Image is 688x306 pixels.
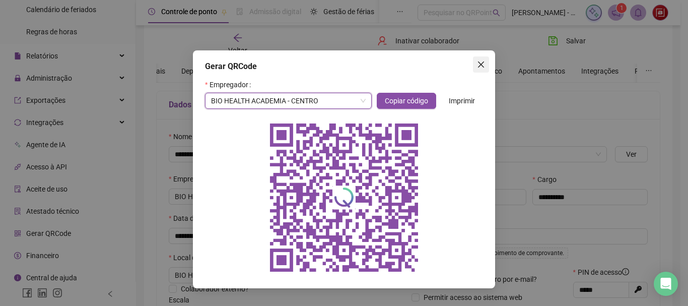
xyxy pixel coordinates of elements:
[385,95,428,106] span: Copiar código
[377,93,436,109] button: Copiar código
[205,77,255,93] label: Empregador
[205,60,483,73] div: Gerar QRCode
[654,272,678,296] div: Open Intercom Messenger
[477,60,485,69] span: close
[211,93,366,108] span: BIO HEALTH ACADEMIA - CENTRO
[441,93,483,109] button: Imprimir
[263,117,425,278] img: qrcode do empregador
[449,95,475,106] span: Imprimir
[473,56,489,73] button: Close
